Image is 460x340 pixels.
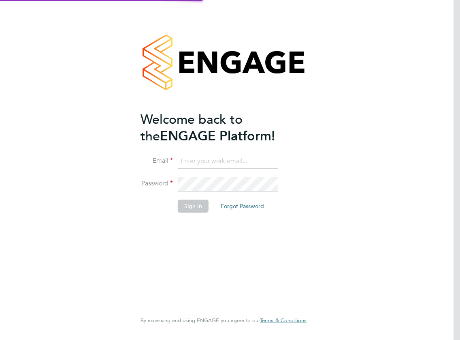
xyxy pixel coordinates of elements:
[214,200,270,213] button: Forgot Password
[260,317,307,324] a: Terms & Conditions
[141,112,243,144] span: Welcome back to the
[141,111,298,144] h2: ENGAGE Platform!
[141,179,173,188] label: Password
[178,154,278,169] input: Enter your work email...
[141,317,307,324] span: By accessing and using ENGAGE you agree to our
[178,200,209,213] button: Sign In
[141,157,173,165] label: Email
